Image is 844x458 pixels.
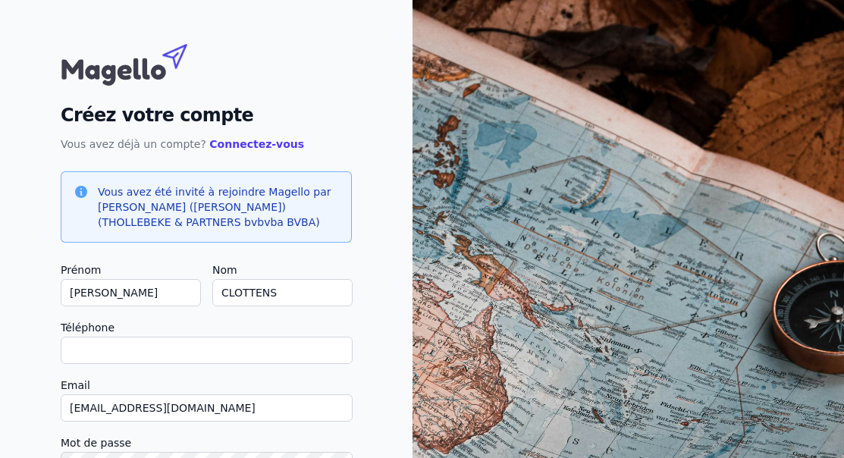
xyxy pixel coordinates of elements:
[209,138,304,150] a: Connectez-vous
[98,184,339,230] h3: Vous avez été invité à rejoindre Magello par [PERSON_NAME] ([PERSON_NAME]) (THOLLEBEKE & PARTNERS...
[61,36,220,89] img: Magello
[61,318,352,337] label: Téléphone
[61,135,352,153] p: Vous avez déjà un compte?
[212,261,352,279] label: Nom
[61,434,352,452] label: Mot de passe
[61,102,352,129] h2: Créez votre compte
[61,376,352,394] label: Email
[61,261,200,279] label: Prénom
